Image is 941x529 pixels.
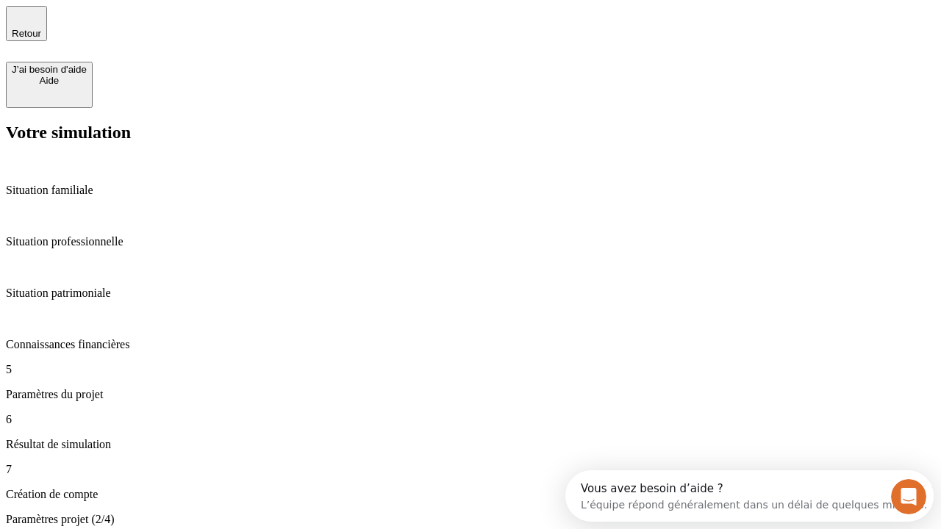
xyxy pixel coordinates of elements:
[6,413,935,426] p: 6
[15,12,362,24] div: Vous avez besoin d’aide ?
[12,64,87,75] div: J’ai besoin d'aide
[6,184,935,197] p: Situation familiale
[6,513,935,526] p: Paramètres projet (2/4)
[15,24,362,40] div: L’équipe répond généralement dans un délai de quelques minutes.
[6,438,935,451] p: Résultat de simulation
[565,470,934,522] iframe: Intercom live chat discovery launcher
[6,62,93,108] button: J’ai besoin d'aideAide
[6,388,935,401] p: Paramètres du projet
[6,463,935,476] p: 7
[6,6,405,46] div: Ouvrir le Messenger Intercom
[6,235,935,248] p: Situation professionnelle
[6,123,935,143] h2: Votre simulation
[12,28,41,39] span: Retour
[6,287,935,300] p: Situation patrimoniale
[891,479,926,514] iframe: Intercom live chat
[6,363,935,376] p: 5
[12,75,87,86] div: Aide
[6,6,47,41] button: Retour
[6,488,935,501] p: Création de compte
[6,338,935,351] p: Connaissances financières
